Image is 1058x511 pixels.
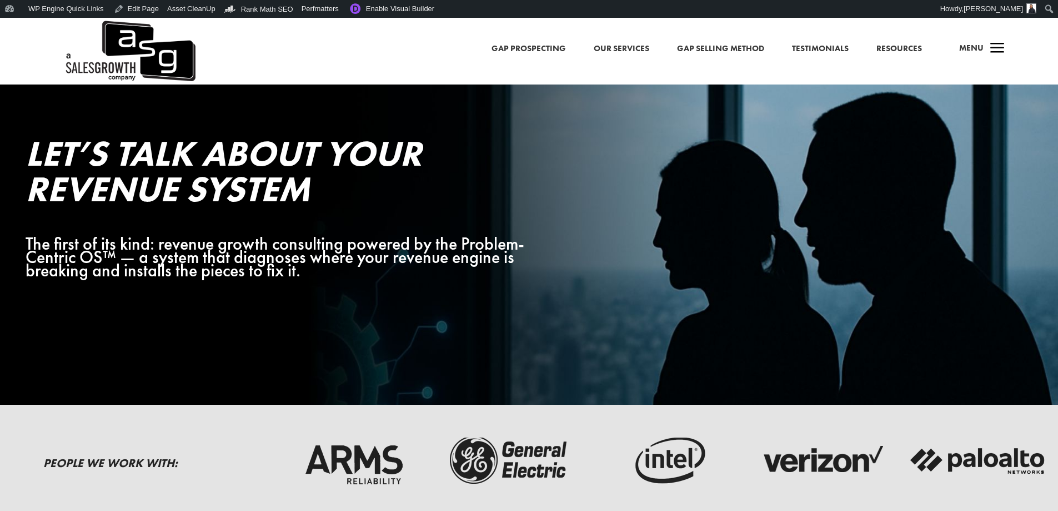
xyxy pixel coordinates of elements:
[440,433,579,488] img: ge-logo-dark
[753,433,891,488] img: verizon-logo-dark
[26,136,546,212] h2: Let’s Talk About Your Revenue System
[26,237,546,277] div: The first of its kind: revenue growth consulting powered by the Problem-Centric OS™ — a system th...
[792,42,849,56] a: Testimonials
[241,5,293,13] span: Rank Math SEO
[964,4,1023,13] span: [PERSON_NAME]
[909,433,1047,488] img: palato-networks-logo-dark
[594,42,649,56] a: Our Services
[876,42,922,56] a: Resources
[64,18,195,85] img: ASG Co. Logo
[677,42,764,56] a: Gap Selling Method
[959,42,984,53] span: Menu
[596,433,735,488] img: intel-logo-dark
[64,18,195,85] a: A Sales Growth Company Logo
[492,42,566,56] a: Gap Prospecting
[284,433,423,488] img: arms-reliability-logo-dark
[986,38,1009,60] span: a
